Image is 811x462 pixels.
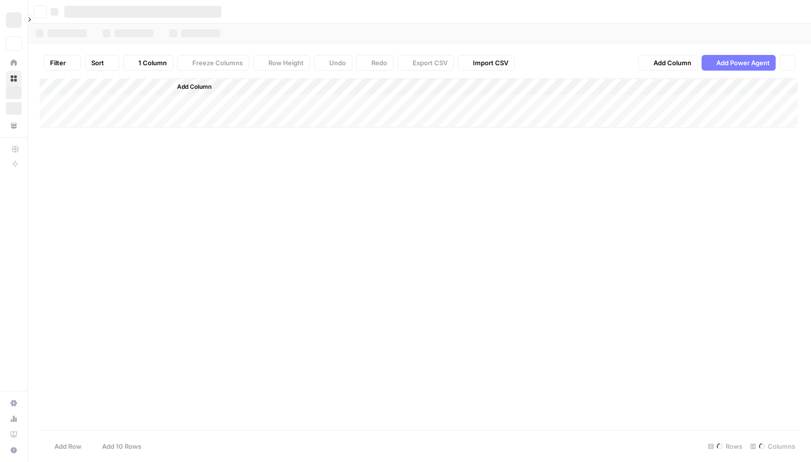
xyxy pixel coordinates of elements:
span: Export CSV [413,58,447,68]
a: Your Data [6,118,22,133]
span: Add Column [654,58,691,68]
span: Add Power Agent [716,58,770,68]
span: Freeze Columns [192,58,243,68]
button: 1 Column [123,55,173,71]
span: Add Column [177,82,211,91]
button: Freeze Columns [177,55,249,71]
button: Import CSV [458,55,515,71]
button: Add 10 Rows [87,438,147,454]
a: Learning Hub [6,427,22,442]
span: Sort [91,58,104,68]
button: Add Power Agent [702,55,776,71]
span: Undo [329,58,346,68]
span: 1 Column [138,58,167,68]
button: Export CSV [397,55,454,71]
span: Filter [50,58,66,68]
span: Add Row [54,441,81,451]
a: Home [6,55,22,71]
button: Row Height [253,55,310,71]
span: Add 10 Rows [102,441,141,451]
span: Row Height [268,58,304,68]
button: Undo [314,55,352,71]
button: Add Column [164,80,215,93]
div: Columns [746,438,799,454]
button: Help + Support [6,442,22,458]
div: Rows [704,438,746,454]
button: Filter [44,55,81,71]
button: Redo [356,55,393,71]
a: Usage [6,411,22,427]
button: Add Column [638,55,698,71]
span: Import CSV [473,58,508,68]
span: Redo [371,58,387,68]
a: Settings [6,395,22,411]
button: Sort [85,55,119,71]
button: Add Row [40,438,87,454]
a: Browse [6,71,22,86]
